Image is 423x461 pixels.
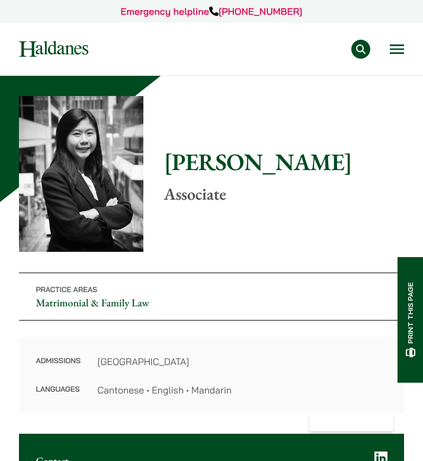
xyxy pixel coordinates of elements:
[19,41,88,57] img: Logo of Haldanes
[36,383,81,397] dt: Languages
[121,5,303,17] a: Emergency helpline[PHONE_NUMBER]
[97,354,387,369] dd: [GEOGRAPHIC_DATA]
[164,184,404,204] p: Associate
[97,383,387,397] dd: Cantonese • English • Mandarin
[36,296,149,310] a: Matrimonial & Family Law
[164,148,404,176] h1: [PERSON_NAME]
[36,354,81,383] dt: Admissions
[36,286,97,294] span: Practice Areas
